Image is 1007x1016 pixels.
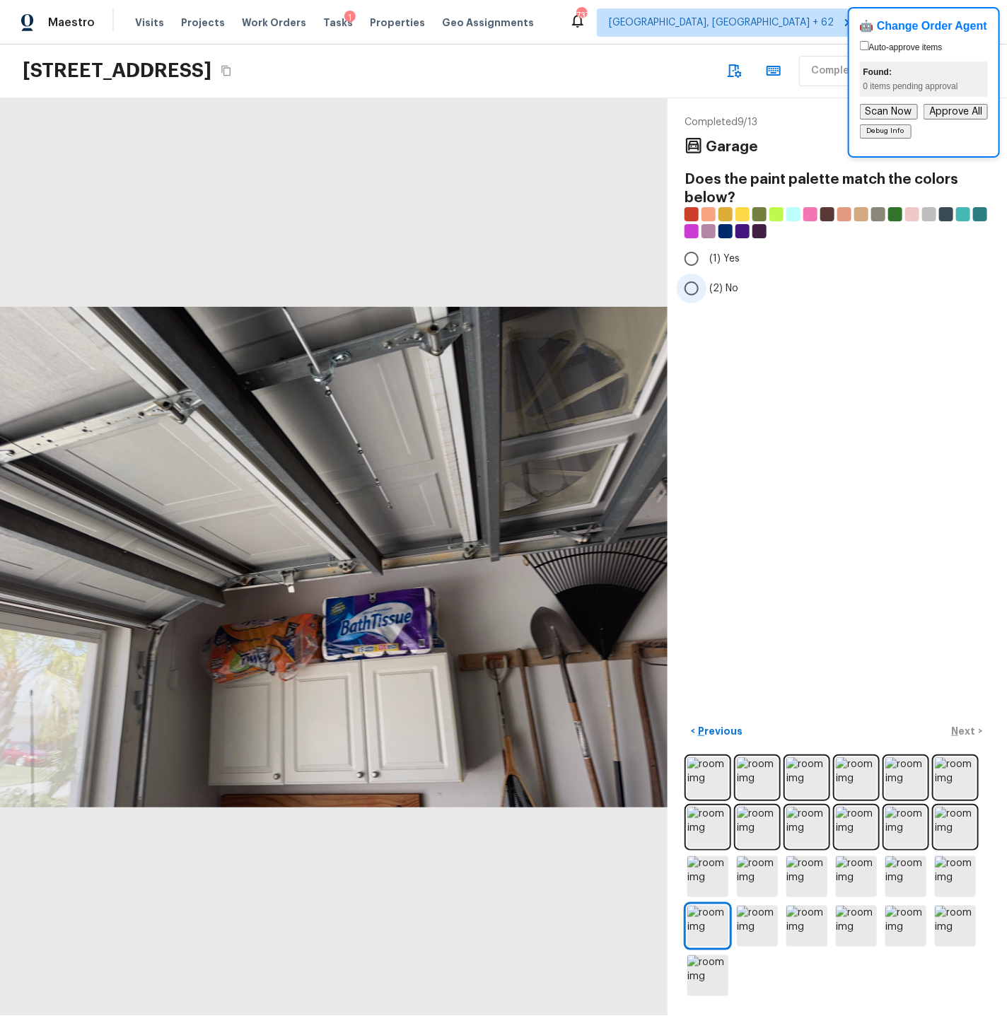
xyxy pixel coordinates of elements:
[181,16,225,30] span: Projects
[836,906,877,947] img: room img
[885,807,926,848] img: room img
[863,81,958,91] span: 0 items pending approval
[935,757,976,798] img: room img
[935,856,976,897] img: room img
[836,757,877,798] img: room img
[687,856,728,897] img: room img
[737,856,778,897] img: room img
[935,906,976,947] img: room img
[695,724,743,738] p: Previous
[370,16,425,30] span: Properties
[860,124,912,139] button: Debug Info
[860,41,869,50] input: Auto-approve items
[924,104,988,119] button: Approve All
[860,19,988,33] h4: 🤖 Change Order Agent
[737,906,778,947] img: room img
[709,252,740,266] span: (1) Yes
[836,807,877,848] img: room img
[687,757,728,798] img: room img
[935,807,976,848] img: room img
[576,8,586,23] div: 737
[706,138,758,156] h4: Garage
[344,11,356,25] div: 1
[786,757,827,798] img: room img
[885,906,926,947] img: room img
[685,720,748,743] button: <Previous
[860,104,918,119] button: Scan Now
[685,115,990,129] p: Completed 9 / 13
[48,16,95,30] span: Maestro
[217,62,235,80] button: Copy Address
[786,807,827,848] img: room img
[135,16,164,30] span: Visits
[860,42,943,52] label: Auto-approve items
[687,906,728,947] img: room img
[737,757,778,798] img: room img
[687,807,728,848] img: room img
[786,856,827,897] img: room img
[863,67,892,77] strong: Found:
[885,757,926,798] img: room img
[23,58,211,83] h2: [STREET_ADDRESS]
[786,906,827,947] img: room img
[323,18,353,28] span: Tasks
[687,955,728,996] img: room img
[442,16,534,30] span: Geo Assignments
[737,807,778,848] img: room img
[709,281,738,296] span: (2) No
[242,16,306,30] span: Work Orders
[685,170,990,207] h4: Does the paint palette match the colors below?
[885,856,926,897] img: room img
[609,16,834,30] span: [GEOGRAPHIC_DATA], [GEOGRAPHIC_DATA] + 62
[836,856,877,897] img: room img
